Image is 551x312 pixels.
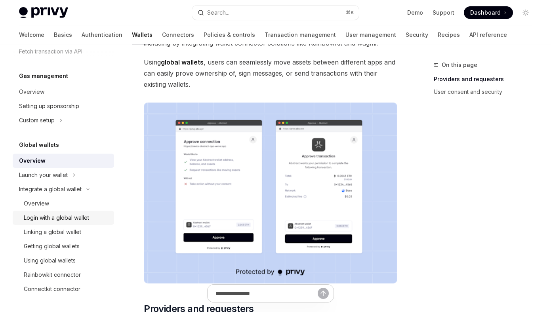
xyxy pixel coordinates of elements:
[54,25,72,44] a: Basics
[13,253,114,268] a: Using global wallets
[19,140,59,150] h5: Global wallets
[19,156,46,166] div: Overview
[24,270,81,280] div: Rainbowkit connector
[132,25,153,44] a: Wallets
[24,199,49,208] div: Overview
[207,8,229,17] div: Search...
[406,25,428,44] a: Security
[434,73,538,86] a: Providers and requesters
[438,25,460,44] a: Recipes
[162,25,194,44] a: Connectors
[19,71,68,81] h5: Gas management
[19,7,68,18] img: light logo
[204,25,255,44] a: Policies & controls
[19,170,68,180] div: Launch your wallet
[318,288,329,299] button: Send message
[464,6,513,19] a: Dashboard
[13,282,114,296] a: Connectkit connector
[24,256,76,265] div: Using global wallets
[470,9,501,17] span: Dashboard
[13,154,114,168] a: Overview
[13,196,114,211] a: Overview
[19,116,55,125] div: Custom setup
[19,87,44,97] div: Overview
[144,57,397,90] span: Using , users can seamlessly move assets between different apps and can easily prove ownership of...
[144,103,397,283] img: images/Crossapp.png
[13,225,114,239] a: Linking a global wallet
[433,9,454,17] a: Support
[13,239,114,253] a: Getting global wallets
[13,99,114,113] a: Setting up sponsorship
[407,9,423,17] a: Demo
[13,268,114,282] a: Rainbowkit connector
[24,213,89,223] div: Login with a global wallet
[24,284,80,294] div: Connectkit connector
[442,60,477,70] span: On this page
[24,242,80,251] div: Getting global wallets
[24,227,81,237] div: Linking a global wallet
[346,10,354,16] span: ⌘ K
[434,86,538,98] a: User consent and security
[19,185,82,194] div: Integrate a global wallet
[82,25,122,44] a: Authentication
[13,211,114,225] a: Login with a global wallet
[519,6,532,19] button: Toggle dark mode
[13,85,114,99] a: Overview
[19,101,79,111] div: Setting up sponsorship
[345,25,396,44] a: User management
[161,58,204,66] strong: global wallets
[469,25,507,44] a: API reference
[192,6,359,20] button: Search...⌘K
[19,25,44,44] a: Welcome
[265,25,336,44] a: Transaction management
